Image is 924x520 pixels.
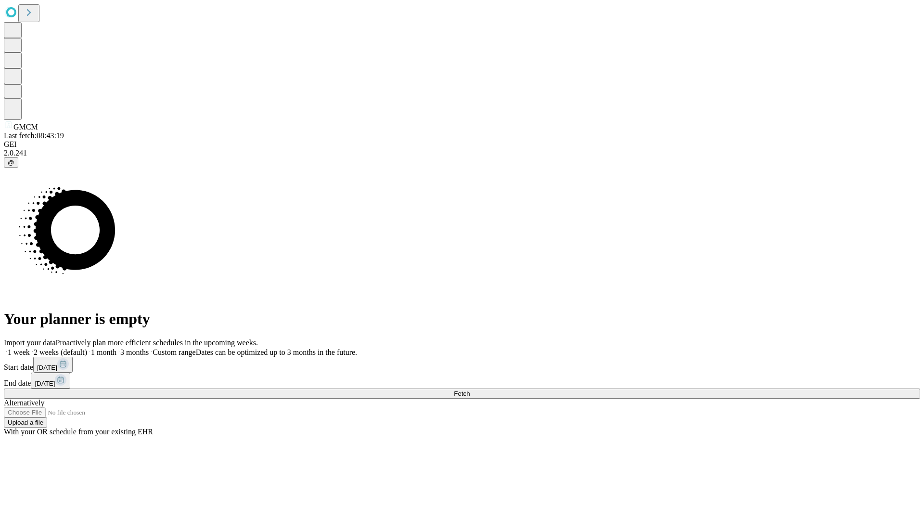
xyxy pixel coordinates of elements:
[4,389,920,399] button: Fetch
[120,348,149,356] span: 3 months
[8,159,14,166] span: @
[37,364,57,371] span: [DATE]
[4,428,153,436] span: With your OR schedule from your existing EHR
[196,348,357,356] span: Dates can be optimized up to 3 months in the future.
[35,380,55,387] span: [DATE]
[4,338,56,347] span: Import your data
[4,399,44,407] span: Alternatively
[56,338,258,347] span: Proactively plan more efficient schedules in the upcoming weeks.
[454,390,470,397] span: Fetch
[34,348,87,356] span: 2 weeks (default)
[4,140,920,149] div: GEI
[8,348,30,356] span: 1 week
[4,131,64,140] span: Last fetch: 08:43:19
[4,149,920,157] div: 2.0.241
[4,157,18,168] button: @
[33,357,73,373] button: [DATE]
[91,348,116,356] span: 1 month
[13,123,38,131] span: GMCM
[4,417,47,428] button: Upload a file
[31,373,70,389] button: [DATE]
[153,348,195,356] span: Custom range
[4,357,920,373] div: Start date
[4,373,920,389] div: End date
[4,310,920,328] h1: Your planner is empty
